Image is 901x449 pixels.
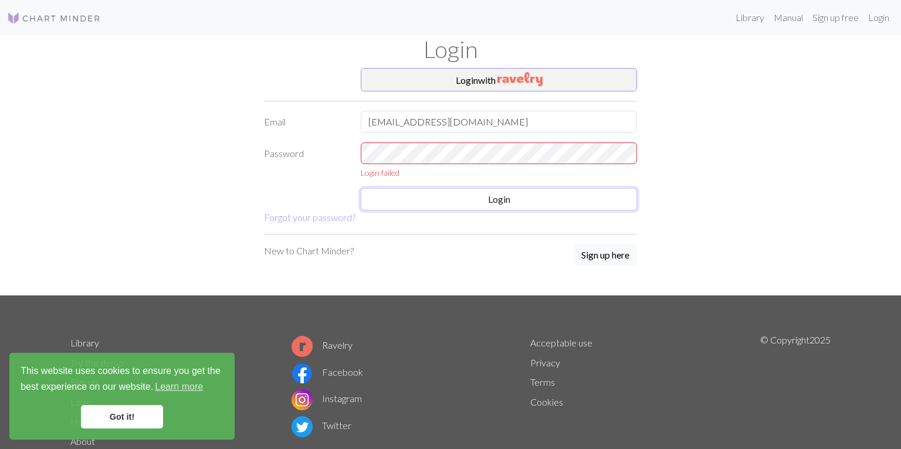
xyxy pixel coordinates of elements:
[21,364,223,396] span: This website uses cookies to ensure you get the best experience on our website.
[574,244,637,266] button: Sign up here
[361,188,637,210] button: Login
[292,339,353,351] a: Ravelry
[574,244,637,267] a: Sign up here
[497,72,543,86] img: Ravelry
[292,336,313,357] img: Ravelry logo
[257,111,354,133] label: Email
[153,378,205,396] a: learn more about cookies
[769,6,808,29] a: Manual
[70,436,95,447] a: About
[292,363,313,384] img: Facebook logo
[808,6,863,29] a: Sign up free
[292,389,313,410] img: Instagram logo
[292,366,363,377] a: Facebook
[530,396,563,407] a: Cookies
[7,11,101,25] img: Logo
[731,6,769,29] a: Library
[63,35,838,63] h1: Login
[292,393,362,404] a: Instagram
[361,166,637,179] div: Login failed
[81,405,163,428] a: dismiss cookie message
[9,353,235,440] div: cookieconsent
[264,244,354,258] p: New to Chart Minder?
[530,357,560,368] a: Privacy
[530,376,555,387] a: Terms
[530,337,592,348] a: Acceptable use
[264,212,355,223] a: Forgot your password?
[257,142,354,179] label: Password
[292,416,313,437] img: Twitter logo
[361,68,637,91] button: Loginwith
[292,420,351,431] a: Twitter
[70,337,99,348] a: Library
[863,6,894,29] a: Login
